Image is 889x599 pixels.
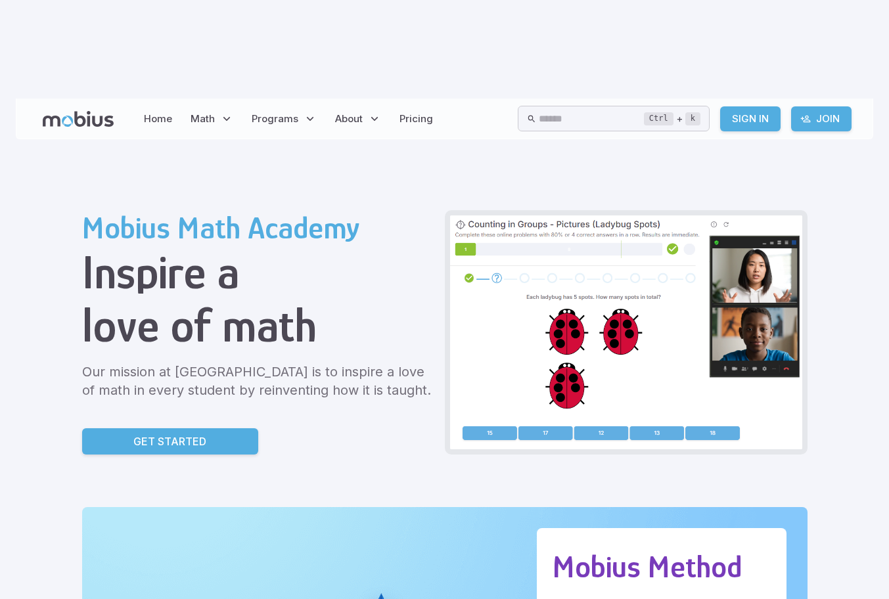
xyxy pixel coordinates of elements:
[685,112,700,125] kbd: k
[191,112,215,126] span: Math
[791,106,852,131] a: Join
[140,104,176,134] a: Home
[252,112,298,126] span: Programs
[82,363,434,399] p: Our mission at [GEOGRAPHIC_DATA] is to inspire a love of math in every student by reinventing how...
[335,112,363,126] span: About
[450,215,802,449] img: Grade 2 Class
[82,210,434,246] h2: Mobius Math Academy
[82,299,434,352] h1: love of math
[720,106,781,131] a: Sign In
[644,112,673,125] kbd: Ctrl
[133,433,206,449] p: Get Started
[644,111,700,127] div: +
[396,104,437,134] a: Pricing
[82,428,258,455] a: Get Started
[553,549,771,585] h2: Mobius Method
[82,246,434,299] h1: Inspire a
